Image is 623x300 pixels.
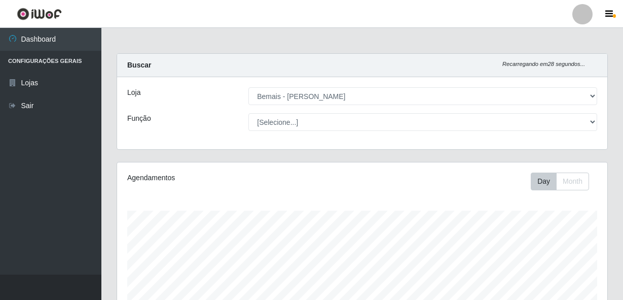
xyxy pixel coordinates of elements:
[127,113,151,124] label: Função
[531,173,589,190] div: First group
[17,8,62,20] img: CoreUI Logo
[127,61,151,69] strong: Buscar
[127,87,140,98] label: Loja
[556,173,589,190] button: Month
[502,61,585,67] i: Recarregando em 28 segundos...
[531,173,557,190] button: Day
[127,173,314,183] div: Agendamentos
[531,173,597,190] div: Toolbar with button groups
